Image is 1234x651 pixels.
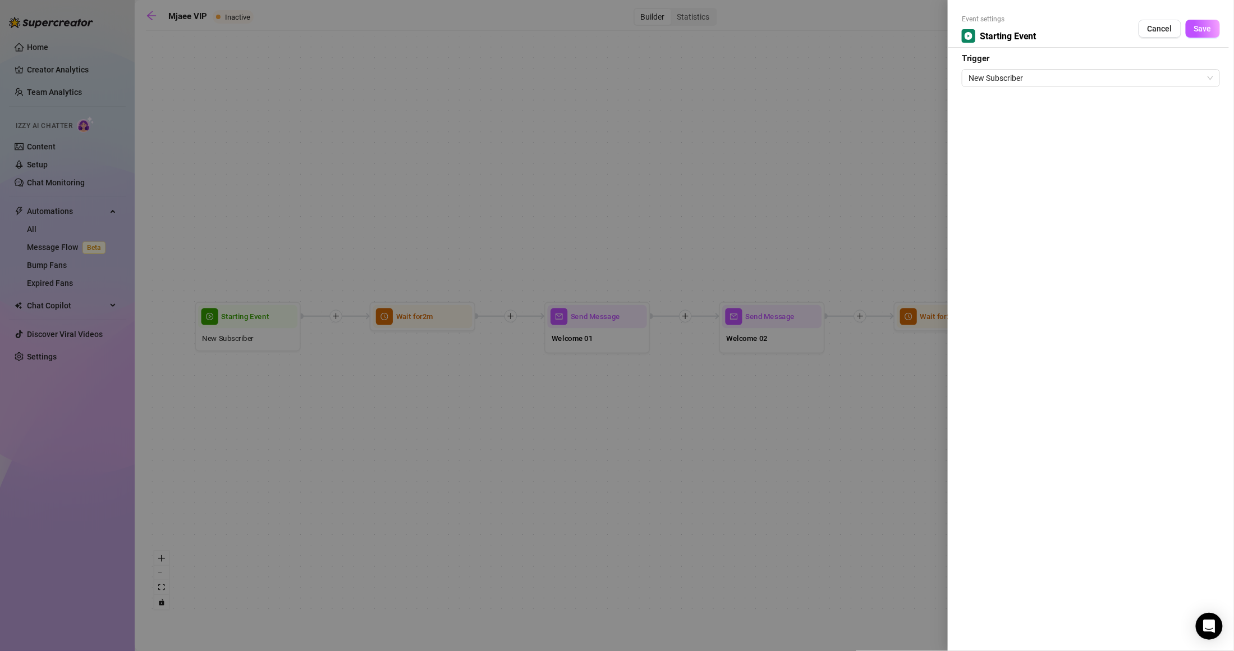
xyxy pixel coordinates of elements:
span: play-circle [965,32,972,40]
div: Open Intercom Messenger [1196,613,1223,640]
span: Cancel [1148,24,1172,33]
button: Save [1186,20,1220,38]
button: Cancel [1139,20,1181,38]
span: Event settings [962,14,1036,25]
strong: Trigger [962,53,989,63]
span: Save [1194,24,1212,33]
span: New Subscriber [969,70,1213,87]
span: Starting Event [980,29,1036,43]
